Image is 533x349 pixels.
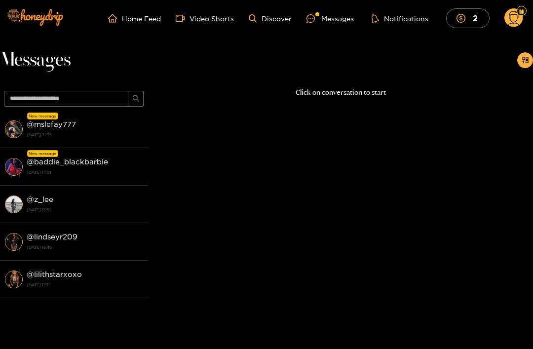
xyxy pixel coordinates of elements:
strong: [DATE] 13:52 [27,205,143,214]
div: New message [27,113,58,119]
span: video-camera [176,14,190,23]
p: Click on conversation to start [148,87,533,98]
strong: [DATE] 11:31 [27,280,143,289]
span: home [108,14,122,23]
mark: 2 [471,13,479,23]
strong: [DATE] 21:35 [27,130,143,139]
button: 2 [446,8,490,28]
button: appstore-add [517,52,533,68]
strong: @ z_lee [27,195,53,203]
strong: [DATE] 14:01 [27,168,143,177]
button: search [128,91,144,107]
strong: @ mslefay777 [27,120,76,128]
div: Messages [306,13,354,24]
a: Discover [249,14,292,23]
img: Fan Level [519,8,525,14]
span: search [132,95,140,103]
strong: @ lilithstarxoxo [27,270,82,278]
span: dollar [457,14,470,23]
div: New message [27,150,58,157]
a: Video Shorts [176,14,234,23]
a: Home Feed [108,14,161,23]
strong: @ baddie_blackbarbie [27,157,108,166]
img: conversation [5,120,23,138]
img: conversation [5,158,23,176]
img: conversation [5,233,23,251]
img: conversation [5,271,23,288]
strong: @ lindseyr209 [27,233,77,241]
span: appstore-add [522,56,529,65]
button: Notifications [369,13,431,23]
strong: [DATE] 13:46 [27,243,143,252]
img: conversation [5,195,23,213]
